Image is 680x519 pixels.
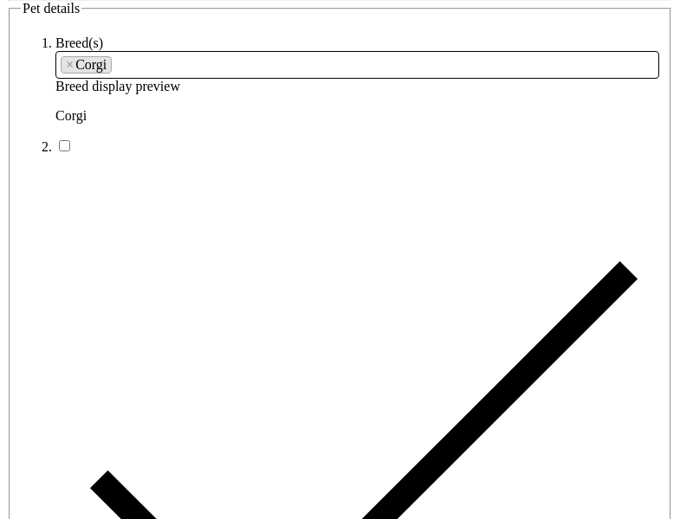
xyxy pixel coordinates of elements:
[55,35,659,124] li: Breed display preview
[66,57,74,73] span: ×
[55,108,659,124] p: Corgi
[23,1,80,16] span: Pet details
[61,56,112,74] li: Corgi
[55,35,103,50] label: Breed(s)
